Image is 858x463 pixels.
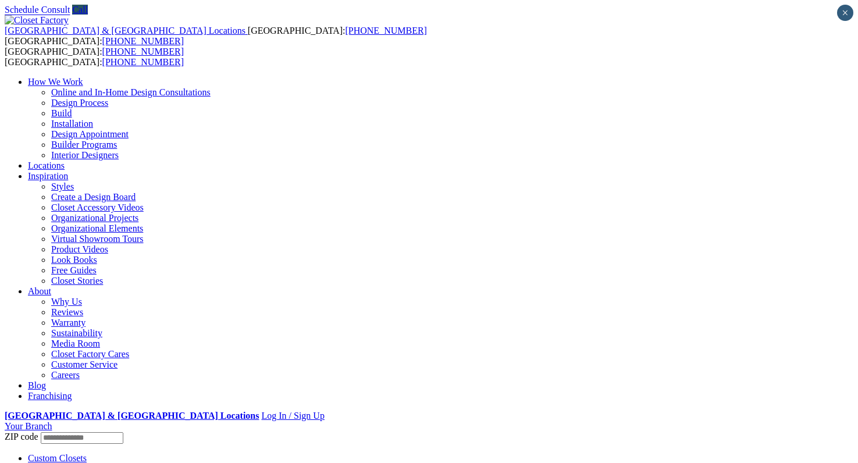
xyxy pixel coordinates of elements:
[51,244,108,254] a: Product Videos
[5,15,69,26] img: Closet Factory
[51,213,138,223] a: Organizational Projects
[28,391,72,401] a: Franchising
[5,411,259,421] a: [GEOGRAPHIC_DATA] & [GEOGRAPHIC_DATA] Locations
[28,380,46,390] a: Blog
[102,47,184,56] a: [PHONE_NUMBER]
[5,26,245,35] span: [GEOGRAPHIC_DATA] & [GEOGRAPHIC_DATA] Locations
[51,192,136,202] a: Create a Design Board
[51,87,211,97] a: Online and In-Home Design Consultations
[51,339,100,348] a: Media Room
[102,57,184,67] a: [PHONE_NUMBER]
[51,349,129,359] a: Closet Factory Cares
[51,108,72,118] a: Build
[51,140,117,149] a: Builder Programs
[51,98,108,108] a: Design Process
[5,26,248,35] a: [GEOGRAPHIC_DATA] & [GEOGRAPHIC_DATA] Locations
[5,47,184,67] span: [GEOGRAPHIC_DATA]: [GEOGRAPHIC_DATA]:
[51,307,83,317] a: Reviews
[41,432,123,444] input: Enter your Zip code
[51,359,118,369] a: Customer Service
[51,276,103,286] a: Closet Stories
[51,297,82,307] a: Why Us
[51,181,74,191] a: Styles
[51,370,80,380] a: Careers
[51,255,97,265] a: Look Books
[72,5,88,15] a: Call
[51,119,93,129] a: Installation
[51,129,129,139] a: Design Appointment
[51,318,86,327] a: Warranty
[51,150,119,160] a: Interior Designers
[28,453,87,463] a: Custom Closets
[5,421,52,431] a: Your Branch
[51,265,97,275] a: Free Guides
[102,36,184,46] a: [PHONE_NUMBER]
[5,5,70,15] a: Schedule Consult
[837,5,853,21] button: Close
[345,26,426,35] a: [PHONE_NUMBER]
[28,77,83,87] a: How We Work
[28,286,51,296] a: About
[5,432,38,441] span: ZIP code
[5,26,427,46] span: [GEOGRAPHIC_DATA]: [GEOGRAPHIC_DATA]:
[28,161,65,170] a: Locations
[51,234,144,244] a: Virtual Showroom Tours
[261,411,324,421] a: Log In / Sign Up
[51,202,144,212] a: Closet Accessory Videos
[51,328,102,338] a: Sustainability
[28,171,68,181] a: Inspiration
[51,223,143,233] a: Organizational Elements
